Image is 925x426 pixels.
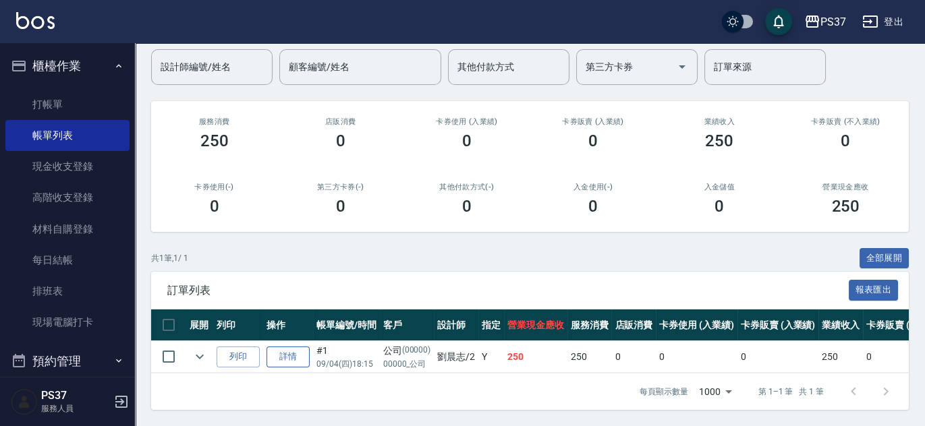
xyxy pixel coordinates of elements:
[293,183,387,191] h2: 第三方卡券(-)
[5,151,130,182] a: 現金收支登錄
[799,8,851,36] button: PS37
[640,386,688,398] p: 每頁顯示數量
[167,284,849,297] span: 訂單列表
[267,346,310,367] a: 詳情
[151,252,188,264] p: 共 1 筆, 1 / 1
[656,309,737,341] th: 卡券使用 (入業績)
[588,131,598,150] h3: 0
[694,373,737,410] div: 1000
[567,309,612,341] th: 服務消費
[217,346,260,367] button: 列印
[478,309,504,341] th: 指定
[546,117,640,126] h2: 卡券販賣 (入業績)
[383,344,431,358] div: 公司
[673,117,766,126] h2: 業績收入
[656,341,737,373] td: 0
[849,283,899,296] a: 報表匯出
[316,358,376,370] p: 09/04 (四) 18:15
[434,341,478,373] td: 劉晨志 /2
[5,182,130,213] a: 高階收支登錄
[380,309,435,341] th: 客戶
[167,117,261,126] h3: 服務消費
[671,56,693,78] button: Open
[186,309,213,341] th: 展開
[504,341,567,373] td: 250
[462,197,472,216] h3: 0
[336,197,345,216] h3: 0
[611,309,656,341] th: 店販消費
[737,341,819,373] td: 0
[190,346,210,367] button: expand row
[5,307,130,338] a: 現場電腦打卡
[293,117,387,126] h2: 店販消費
[11,388,38,415] img: Person
[200,131,229,150] h3: 250
[546,183,640,191] h2: 入金使用(-)
[210,197,219,216] h3: 0
[263,309,313,341] th: 操作
[434,309,478,341] th: 設計師
[478,341,504,373] td: Y
[799,183,893,191] h2: 營業現金應收
[611,341,656,373] td: 0
[5,245,130,276] a: 每日結帳
[420,183,513,191] h2: 其他付款方式(-)
[818,309,863,341] th: 業績收入
[567,341,612,373] td: 250
[16,12,55,29] img: Logo
[857,9,909,34] button: 登出
[5,214,130,245] a: 材料自購登錄
[849,280,899,301] button: 報表匯出
[504,309,567,341] th: 營業現金應收
[758,386,824,398] p: 第 1–1 筆 共 1 筆
[765,8,792,35] button: save
[5,120,130,151] a: 帳單列表
[313,341,380,373] td: #1
[820,13,846,30] div: PS37
[5,344,130,379] button: 預約管理
[818,341,863,373] td: 250
[420,117,513,126] h2: 卡券使用 (入業績)
[673,183,766,191] h2: 入金儲值
[831,197,860,216] h3: 250
[402,344,431,358] p: (00000)
[213,309,263,341] th: 列印
[313,309,380,341] th: 帳單編號/時間
[841,131,850,150] h3: 0
[462,131,472,150] h3: 0
[799,117,893,126] h2: 卡券販賣 (不入業績)
[737,309,819,341] th: 卡券販賣 (入業績)
[705,131,733,150] h3: 250
[5,276,130,307] a: 排班表
[41,389,110,402] h5: PS37
[167,183,261,191] h2: 卡券使用(-)
[714,197,724,216] h3: 0
[860,248,909,269] button: 全部展開
[5,49,130,84] button: 櫃檯作業
[383,358,431,370] p: 00000_公司
[588,197,598,216] h3: 0
[336,131,345,150] h3: 0
[41,402,110,415] p: 服務人員
[5,89,130,120] a: 打帳單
